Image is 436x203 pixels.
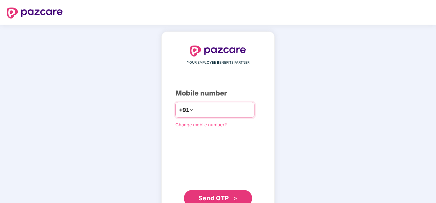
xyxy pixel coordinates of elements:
img: logo [190,46,246,56]
span: +91 [179,106,189,114]
span: Send OTP [199,194,229,202]
a: Change mobile number? [175,122,227,127]
span: down [189,108,193,112]
div: Mobile number [175,88,261,99]
span: double-right [233,196,238,201]
img: logo [7,8,63,18]
span: YOUR EMPLOYEE BENEFITS PARTNER [187,60,249,65]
